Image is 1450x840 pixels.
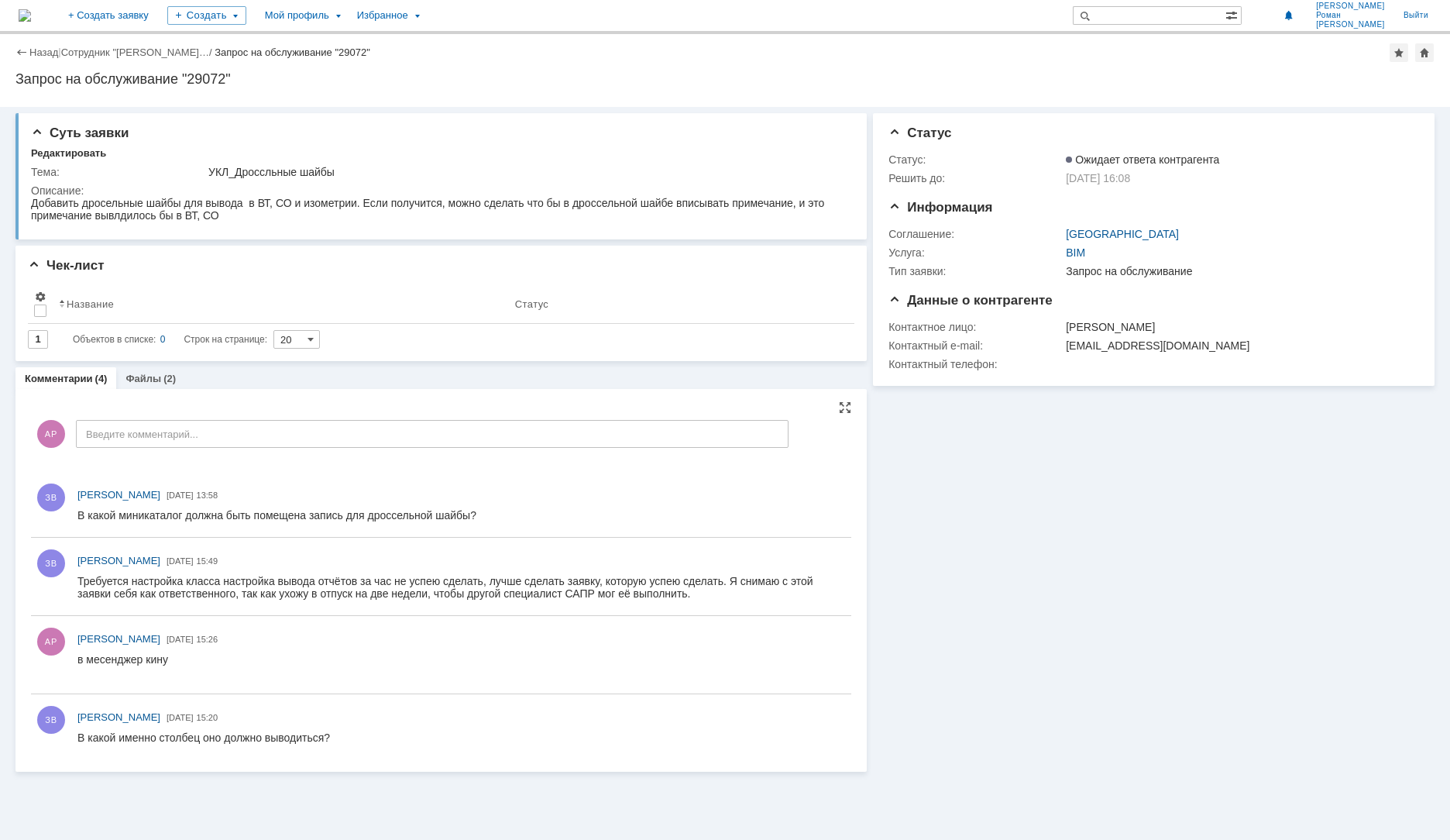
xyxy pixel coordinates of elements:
[888,172,1063,184] div: Решить до:
[888,246,1063,259] div: Услуга:
[1316,2,1385,11] span: [PERSON_NAME]
[1390,43,1408,62] div: Добавить в избранное
[29,46,58,58] a: Назад
[77,555,160,566] span: [PERSON_NAME]
[197,491,218,500] span: 13:58
[95,373,108,384] div: (4)
[888,321,1063,333] div: Контактное лицо:
[1066,321,1410,333] div: [PERSON_NAME]
[61,46,215,58] div: /
[839,401,851,414] div: На всю страницу
[1066,265,1410,277] div: Запрос на обслуживание
[1066,228,1179,240] a: [GEOGRAPHIC_DATA]
[1066,339,1410,352] div: [EMAIL_ADDRESS][DOMAIN_NAME]
[67,298,114,310] div: Название
[77,487,160,503] a: [PERSON_NAME]
[61,46,209,58] a: Сотрудник "[PERSON_NAME]…
[28,258,105,273] span: Чек-лист
[1316,11,1385,20] span: Роман
[19,9,31,22] img: logo
[73,330,267,349] i: Строк на странице:
[34,291,46,303] span: Настройки
[77,633,160,645] span: [PERSON_NAME]
[31,147,106,160] div: Редактировать
[1066,153,1219,166] span: Ожидает ответа контрагента
[1066,246,1085,259] a: BIM
[167,556,194,566] span: [DATE]
[31,126,129,140] span: Суть заявки
[888,265,1063,277] div: Тип заявки:
[160,330,166,349] div: 0
[37,420,65,448] span: АР
[25,373,93,384] a: Комментарии
[1225,7,1241,22] span: Расширенный поиск
[31,184,847,197] div: Описание:
[888,153,1063,166] div: Статус:
[197,713,218,722] span: 15:20
[77,553,160,569] a: [PERSON_NAME]
[77,711,160,723] span: [PERSON_NAME]
[53,284,509,324] th: Название
[19,9,31,22] a: Перейти на домашнюю страницу
[1316,20,1385,29] span: [PERSON_NAME]
[208,166,844,178] div: УКЛ_Дроссльные шайбы
[77,710,160,725] a: [PERSON_NAME]
[888,228,1063,240] div: Соглашение:
[167,713,194,722] span: [DATE]
[888,293,1053,308] span: Данные о контрагенте
[167,491,194,500] span: [DATE]
[1415,43,1434,62] div: Сделать домашней страницей
[888,358,1063,370] div: Контактный телефон:
[197,556,218,566] span: 15:49
[31,166,205,178] div: Тема:
[515,298,548,310] div: Статус
[167,635,194,644] span: [DATE]
[73,334,156,345] span: Объектов в списке:
[167,6,246,25] div: Создать
[509,284,842,324] th: Статус
[77,632,160,647] a: [PERSON_NAME]
[215,46,370,58] div: Запрос на обслуживание "29072"
[1066,172,1130,184] span: [DATE] 16:08
[888,339,1063,352] div: Контактный e-mail:
[197,635,218,644] span: 15:26
[888,200,992,215] span: Информация
[77,489,160,501] span: [PERSON_NAME]
[888,126,951,140] span: Статус
[58,46,60,57] div: |
[163,373,176,384] div: (2)
[125,373,161,384] a: Файлы
[15,71,1435,87] div: Запрос на обслуживание "29072"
